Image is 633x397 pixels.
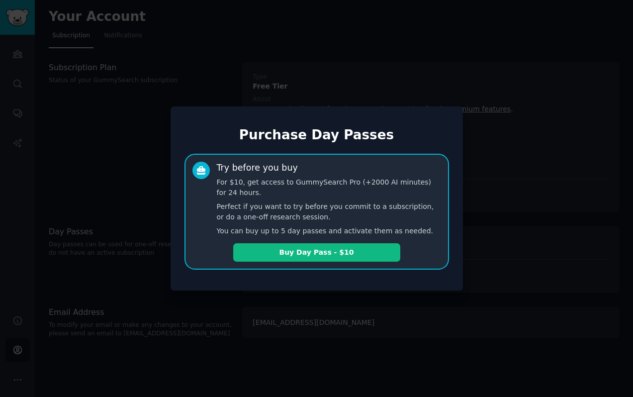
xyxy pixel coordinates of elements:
[217,226,441,236] p: You can buy up to 5 day passes and activate them as needed.
[217,177,441,198] p: For $10, get access to GummySearch Pro (+2000 AI minutes) for 24 hours.
[217,201,441,222] p: Perfect if you want to try before you commit to a subscription, or do a one-off research session.
[184,127,449,143] h1: Purchase Day Passes
[217,162,298,174] div: Try before you buy
[233,243,400,262] button: Buy Day Pass - $10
